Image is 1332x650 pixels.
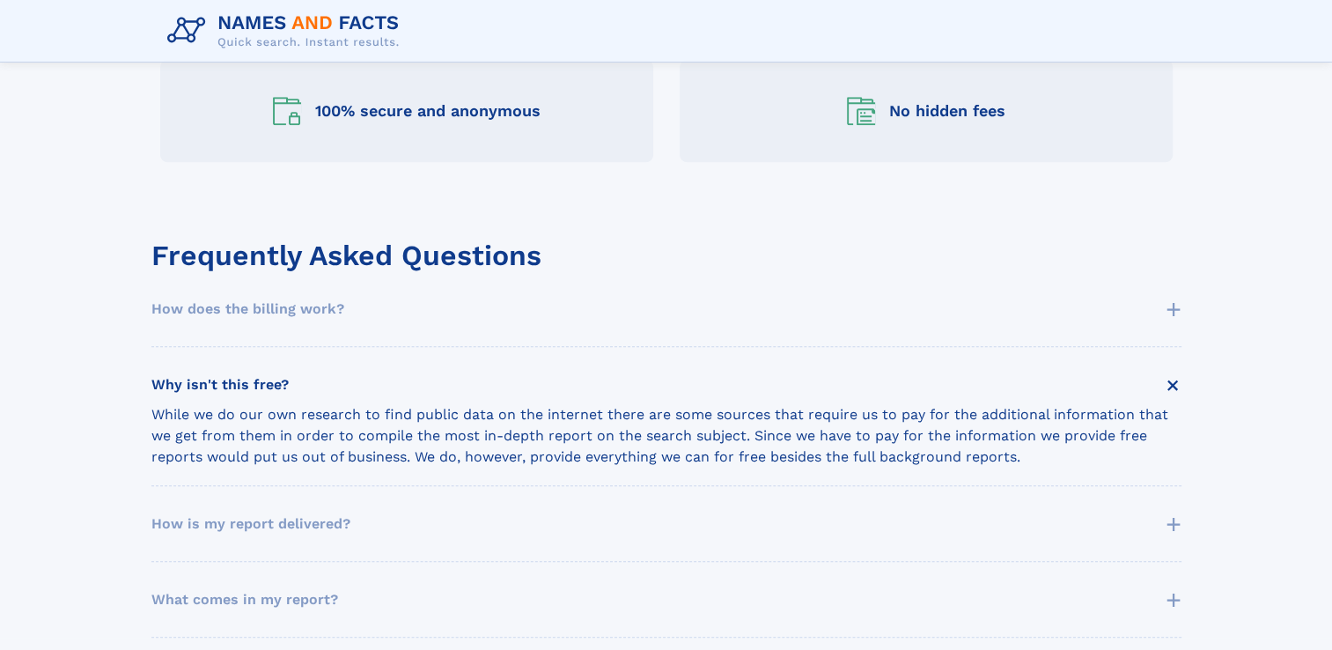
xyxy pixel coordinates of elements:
span: What comes in my report? [151,589,338,610]
summary: What comes in my report? + [151,580,1181,619]
summary: How is my report delivered? + [151,504,1181,543]
img: Logo Names and Facts [160,7,414,55]
div: Frequently Asked Questions [151,240,1181,271]
div: 100% secure and anonymous [315,100,541,122]
span: How is my report delivered? [151,513,350,535]
summary: How does the billing work? + [151,289,1181,329]
div: No hidden fees [889,100,1005,122]
span: + [1166,504,1181,543]
span: + [1166,289,1181,329]
span: + [1153,366,1193,405]
span: + [1166,580,1181,619]
span: How does the billing work? [151,299,344,320]
div: While we do our own research to find public data on the internet there are some sources that requ... [151,404,1181,468]
span: Why isn't this free? [151,374,289,395]
summary: Why isn't this free? + [151,365,1181,404]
